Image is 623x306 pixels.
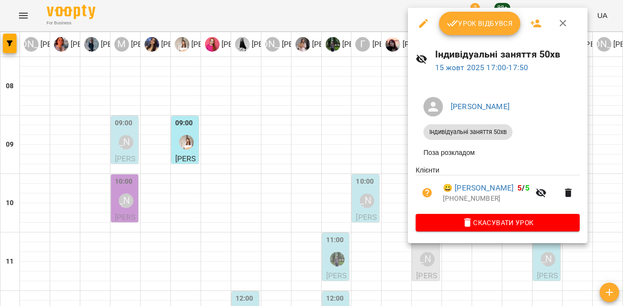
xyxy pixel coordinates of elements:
[443,194,530,204] p: [PHONE_NUMBER]
[447,18,513,29] span: Урок відбувся
[416,214,580,231] button: Скасувати Урок
[517,183,522,192] span: 5
[435,63,529,72] a: 15 жовт 2025 17:00-17:50
[423,217,572,229] span: Скасувати Урок
[439,12,521,35] button: Урок відбувся
[435,47,580,62] h6: Індивідуальні заняття 50хв
[416,165,580,214] ul: Клієнти
[416,181,439,205] button: Візит ще не сплачено. Додати оплату?
[525,183,530,192] span: 5
[517,183,529,192] b: /
[451,102,510,111] a: [PERSON_NAME]
[423,128,513,136] span: Індивідуальні заняття 50хв
[416,144,580,161] li: Поза розкладом
[443,182,513,194] a: 😀 [PERSON_NAME]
